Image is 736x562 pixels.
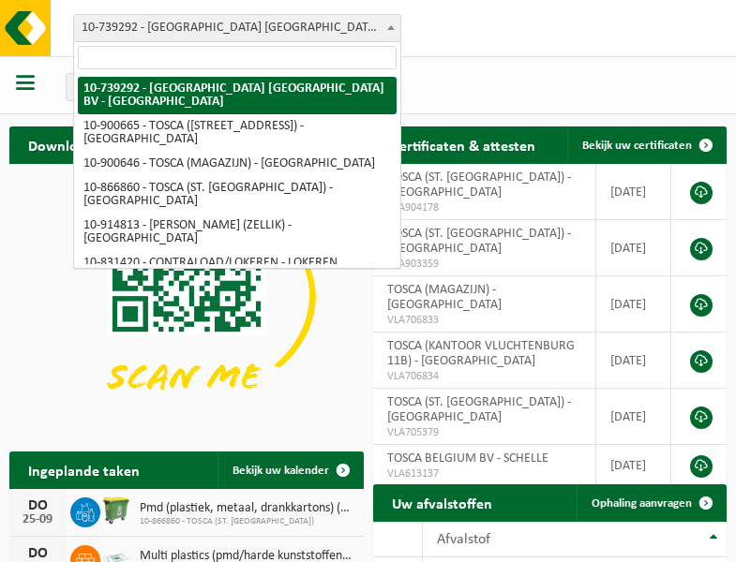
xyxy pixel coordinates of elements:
button: Vestigingen(5/5) [66,73,187,101]
a: Bekijk uw kalender [218,451,362,489]
span: Ophaling aanvragen [592,497,692,510]
td: [DATE] [596,220,671,276]
li: 10-900646 - TOSCA (MAGAZIJN) - [GEOGRAPHIC_DATA] [78,152,397,176]
span: VLA705379 [387,425,582,440]
span: 10-739292 - TOSCA BELGIUM BV - SCHELLE [74,15,400,41]
li: 10-914813 - [PERSON_NAME] (ZELLIK) - [GEOGRAPHIC_DATA] [78,214,397,251]
span: TOSCA (MAGAZIJN) - [GEOGRAPHIC_DATA] [387,283,502,312]
span: TOSCA (KANTOOR VLUCHTENBURG 11B) - [GEOGRAPHIC_DATA] [387,339,575,368]
a: Bekijk uw certificaten [567,126,725,164]
span: Bekijk uw kalender [233,465,329,477]
h2: Ingeplande taken [9,451,158,488]
span: VLA613137 [387,466,582,481]
td: [DATE] [596,389,671,445]
span: Bekijk uw certificaten [582,140,692,152]
td: [DATE] [596,333,671,389]
span: TOSCA BELGIUM BV - SCHELLE [387,451,548,466]
div: DO [19,546,56,561]
span: TOSCA (ST. [GEOGRAPHIC_DATA]) - [GEOGRAPHIC_DATA] [387,227,571,256]
span: 10-866860 - TOSCA (ST. [GEOGRAPHIC_DATA]) [140,516,354,527]
span: VLA706833 [387,313,582,328]
span: VLA706834 [387,369,582,384]
td: [DATE] [596,445,671,486]
li: 10-739292 - [GEOGRAPHIC_DATA] [GEOGRAPHIC_DATA] BV - [GEOGRAPHIC_DATA] [78,77,397,114]
a: Ophaling aanvragen [577,484,725,522]
img: WB-0770-HPE-GN-50 [100,495,132,526]
span: 10-739292 - TOSCA BELGIUM BV - SCHELLE [73,14,401,42]
td: [DATE] [596,276,671,333]
li: 10-900665 - TOSCA ([STREET_ADDRESS]) - [GEOGRAPHIC_DATA] [78,114,397,152]
li: 10-866860 - TOSCA (ST. [GEOGRAPHIC_DATA]) - [GEOGRAPHIC_DATA] [78,176,397,214]
li: 10-831420 - CONTRALOAD/LOKEREN - LOKEREN [78,251,397,275]
span: VLA903359 [387,257,582,272]
div: DO [19,498,56,513]
span: TOSCA (ST. [GEOGRAPHIC_DATA]) - [GEOGRAPHIC_DATA] [387,170,571,200]
span: TOSCA (ST. [GEOGRAPHIC_DATA]) - [GEOGRAPHIC_DATA] [387,395,571,424]
div: 25-09 [19,513,56,526]
h2: Uw afvalstoffen [373,484,511,521]
td: [DATE] [596,164,671,220]
h2: Certificaten & attesten [373,126,554,163]
span: Pmd (plastiek, metaal, drankkartons) (bedrijven) [140,501,354,516]
img: Download de VHEPlus App [9,164,364,429]
span: VLA904178 [387,200,582,215]
h2: Download nu de Vanheede+ app! [9,126,260,163]
span: Afvalstof [437,532,490,547]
